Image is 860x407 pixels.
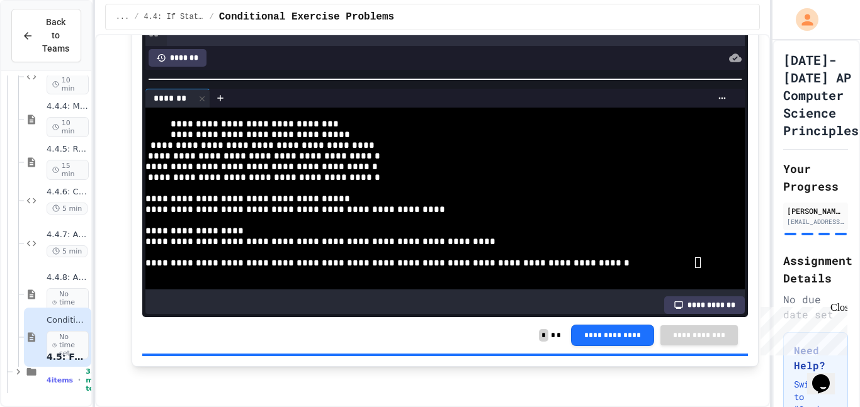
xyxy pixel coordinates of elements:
[47,117,89,137] span: 10 min
[11,9,81,62] button: Back to Teams
[787,217,844,226] div: [EMAIL_ADDRESS][DOMAIN_NAME]
[47,351,89,362] span: 4.5: For Loops
[41,16,71,55] span: Back to Teams
[209,12,213,22] span: /
[47,160,89,180] span: 15 min
[47,272,89,283] span: 4.4.8: AP Practice - If Statements
[783,292,848,322] div: No due date set
[783,160,848,195] h2: Your Progress
[134,12,139,22] span: /
[219,9,394,25] span: Conditional Exercise Problems
[47,74,89,94] span: 10 min
[47,331,89,360] span: No time set
[47,203,88,215] span: 5 min
[78,375,81,385] span: •
[116,12,130,22] span: ...
[47,245,88,257] span: 5 min
[47,144,89,155] span: 4.4.5: Review - More than Two Choices
[787,205,844,216] div: [PERSON_NAME]
[755,302,847,355] iframe: chat widget
[5,5,87,80] div: Chat with us now!Close
[794,343,837,373] h3: Need Help?
[783,51,859,139] h1: [DATE]-[DATE] AP Computer Science Principles
[783,252,848,287] h2: Assignment Details
[47,101,89,112] span: 4.4.4: More than Two Choices
[783,5,822,34] div: My Account
[47,187,89,198] span: 4.4.6: Choosing Lunch
[47,288,89,317] span: No time set
[47,376,73,384] span: 4 items
[807,357,847,394] iframe: chat widget
[47,230,89,240] span: 4.4.7: Admission Fee
[47,315,89,326] span: Conditional Exercise Problems
[86,367,104,393] span: 35 min total
[144,12,204,22] span: 4.4: If Statements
